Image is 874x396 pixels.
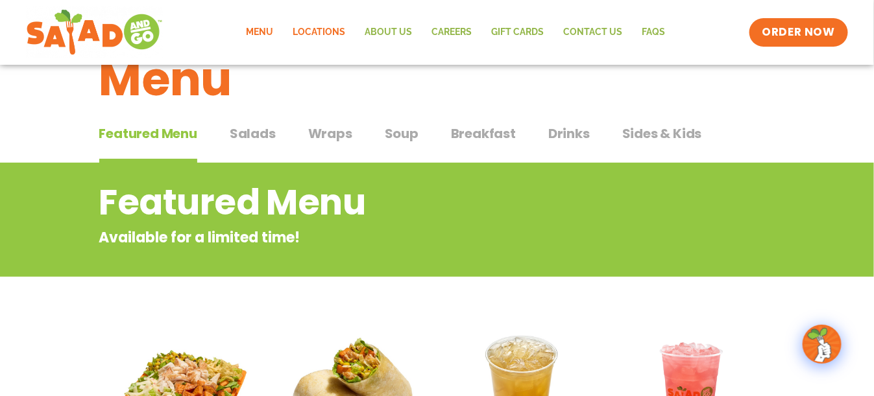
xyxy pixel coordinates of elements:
span: Featured Menu [99,124,197,143]
h1: Menu [99,44,775,114]
span: Wraps [308,124,352,143]
a: Menu [237,17,284,47]
p: Available for a limited time! [99,227,671,248]
span: Soup [385,124,419,143]
a: GIFT CARDS [482,17,554,47]
span: Breakfast [451,124,516,143]
h2: Featured Menu [99,176,671,229]
div: Tabbed content [99,119,775,163]
a: About Us [356,17,422,47]
img: wpChatIcon [804,326,840,362]
span: Drinks [548,124,590,143]
a: Contact Us [554,17,633,47]
a: ORDER NOW [749,18,848,47]
a: Locations [284,17,356,47]
span: ORDER NOW [762,25,835,40]
a: FAQs [633,17,675,47]
img: new-SAG-logo-768×292 [26,6,163,58]
span: Salads [230,124,276,143]
a: Careers [422,17,482,47]
nav: Menu [237,17,675,47]
span: Sides & Kids [622,124,702,143]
